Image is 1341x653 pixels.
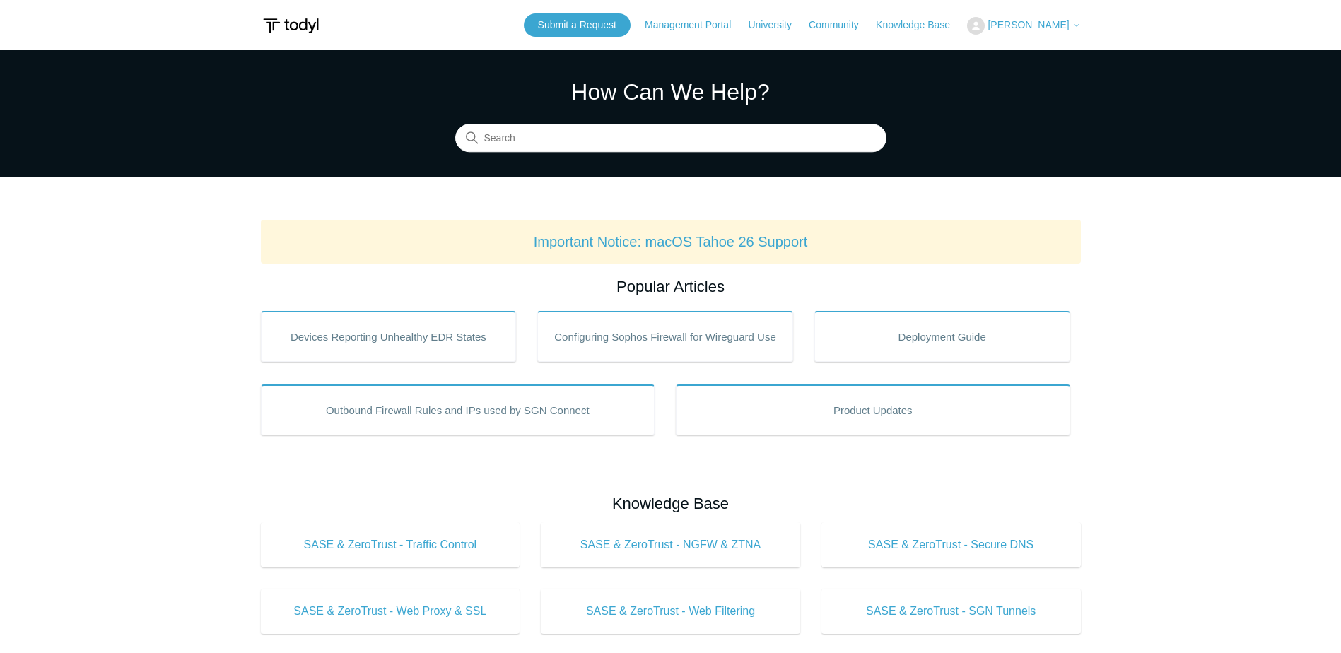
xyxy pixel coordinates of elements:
span: SASE & ZeroTrust - Secure DNS [843,536,1060,553]
a: SASE & ZeroTrust - SGN Tunnels [821,589,1081,634]
h1: How Can We Help? [455,75,886,109]
a: Deployment Guide [814,311,1070,362]
a: Configuring Sophos Firewall for Wireguard Use [537,311,793,362]
a: Submit a Request [524,13,631,37]
a: SASE & ZeroTrust - NGFW & ZTNA [541,522,800,567]
a: Community [809,18,873,33]
img: Todyl Support Center Help Center home page [261,13,321,39]
span: SASE & ZeroTrust - Traffic Control [282,536,499,553]
a: Product Updates [676,384,1070,435]
a: Outbound Firewall Rules and IPs used by SGN Connect [261,384,655,435]
a: Devices Reporting Unhealthy EDR States [261,311,517,362]
span: SASE & ZeroTrust - SGN Tunnels [843,603,1060,620]
h2: Popular Articles [261,275,1081,298]
a: University [748,18,805,33]
input: Search [455,124,886,153]
h2: Knowledge Base [261,492,1081,515]
button: [PERSON_NAME] [967,17,1080,35]
a: SASE & ZeroTrust - Secure DNS [821,522,1081,567]
a: SASE & ZeroTrust - Web Proxy & SSL [261,589,520,634]
a: Management Portal [645,18,745,33]
span: SASE & ZeroTrust - NGFW & ZTNA [562,536,779,553]
a: Important Notice: macOS Tahoe 26 Support [534,234,808,249]
a: Knowledge Base [876,18,964,33]
span: [PERSON_NAME] [988,19,1069,30]
span: SASE & ZeroTrust - Web Proxy & SSL [282,603,499,620]
span: SASE & ZeroTrust - Web Filtering [562,603,779,620]
a: SASE & ZeroTrust - Traffic Control [261,522,520,567]
a: SASE & ZeroTrust - Web Filtering [541,589,800,634]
